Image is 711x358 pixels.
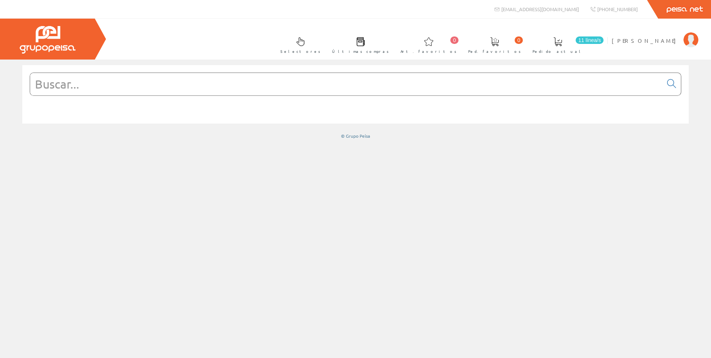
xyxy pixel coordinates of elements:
a: Últimas compras [325,31,393,58]
a: Selectores [273,31,324,58]
span: [PERSON_NAME] [612,37,680,44]
span: Selectores [280,48,321,55]
span: Pedido actual [533,48,583,55]
span: [PHONE_NUMBER] [597,6,638,12]
div: © Grupo Peisa [22,133,689,139]
span: [EMAIL_ADDRESS][DOMAIN_NAME] [501,6,579,12]
span: 0 [450,36,459,44]
a: 11 línea/s Pedido actual [525,31,605,58]
span: Art. favoritos [400,48,457,55]
img: Grupo Peisa [20,26,75,54]
span: 0 [515,36,523,44]
input: Buscar... [30,73,663,95]
span: 11 línea/s [576,36,604,44]
span: Últimas compras [332,48,389,55]
a: [PERSON_NAME] [612,31,698,38]
span: Ped. favoritos [468,48,521,55]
